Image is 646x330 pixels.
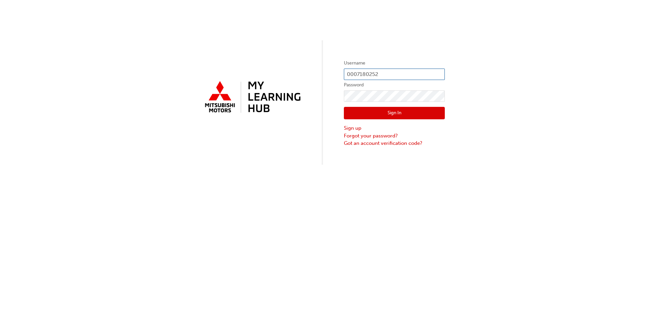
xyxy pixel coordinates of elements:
[344,139,445,147] a: Got an account verification code?
[344,69,445,80] input: Username
[344,132,445,140] a: Forgot your password?
[201,78,302,117] img: mmal
[344,124,445,132] a: Sign up
[344,81,445,89] label: Password
[344,59,445,67] label: Username
[344,107,445,120] button: Sign In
